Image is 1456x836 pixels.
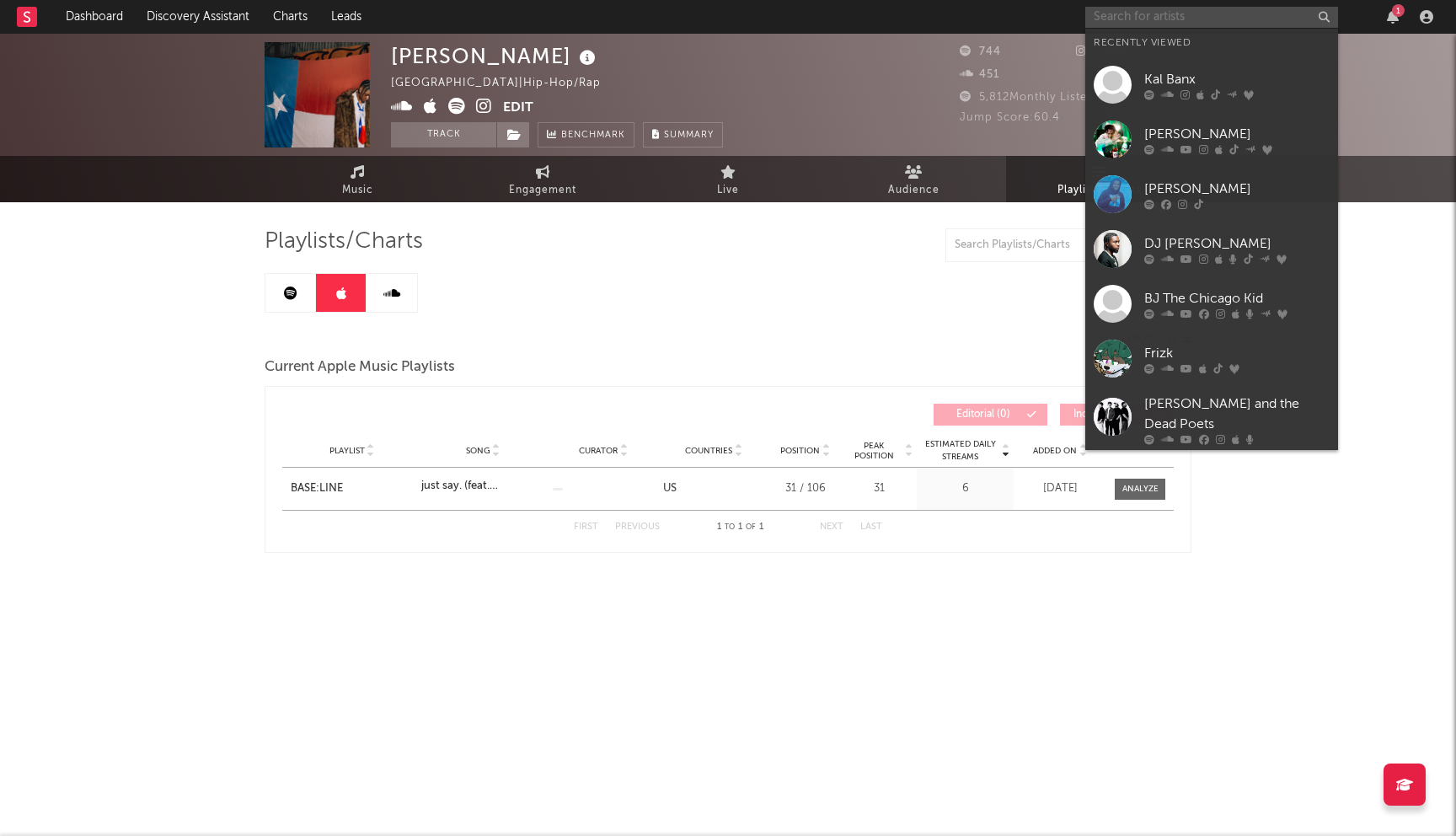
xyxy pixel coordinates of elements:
div: 31 / 106 [773,480,837,497]
span: Live [717,180,739,201]
button: Next [820,522,843,532]
div: 6 [921,480,1009,497]
div: 31 [845,480,913,497]
span: Music [342,180,373,201]
input: Search for artists [1085,7,1338,28]
a: [PERSON_NAME] [1085,112,1338,167]
div: just say. (feat. [PERSON_NAME] & Alé [PERSON_NAME]) [421,478,543,495]
div: [DATE] [1018,480,1102,497]
div: Frizk [1144,343,1330,363]
div: [PERSON_NAME] [1144,179,1330,199]
a: BASE:LINE [291,480,413,497]
a: Frizk [1085,331,1338,386]
button: Track [391,122,496,147]
span: Song [466,446,490,456]
span: to [725,523,735,531]
a: BJ The Chicago Kid [1085,276,1338,331]
a: US [663,483,677,494]
div: [GEOGRAPHIC_DATA] | Hip-Hop/Rap [391,73,620,94]
button: Edit [503,98,533,119]
span: 3,929 [1076,46,1127,57]
span: Countries [685,446,732,456]
a: DJ [PERSON_NAME] [1085,222,1338,276]
button: Previous [615,522,660,532]
a: Audience [821,156,1006,202]
div: BJ The Chicago Kid [1144,288,1330,308]
span: 451 [960,69,999,80]
button: Editorial(0) [934,404,1047,426]
span: Independent ( 1 ) [1071,410,1148,420]
div: [PERSON_NAME] and the Dead Poets [1144,394,1330,435]
div: Kal Banx [1144,69,1330,89]
span: of [746,523,756,531]
span: Position [780,446,820,456]
a: Music [265,156,450,202]
button: First [574,522,598,532]
span: Playlists/Charts [265,232,423,252]
div: [PERSON_NAME] [1144,124,1330,144]
div: 1 [1392,4,1405,17]
span: Jump Score: 60.4 [960,112,1060,123]
a: [PERSON_NAME] [1085,167,1338,222]
span: Editorial ( 0 ) [945,410,1022,420]
span: Audience [888,180,939,201]
button: Last [860,522,882,532]
span: Peak Position [845,441,902,461]
div: DJ [PERSON_NAME] [1144,233,1330,254]
a: [PERSON_NAME] and the Dead Poets [1085,386,1338,453]
span: Summary [664,131,714,140]
span: Playlist [329,446,365,456]
button: Summary [643,122,723,147]
span: Engagement [509,180,576,201]
span: Added On [1033,446,1077,456]
a: Kal Banx [1085,57,1338,112]
span: Benchmark [561,126,625,146]
span: Curator [579,446,618,456]
a: Live [635,156,821,202]
span: Current Apple Music Playlists [265,357,455,378]
input: Search Playlists/Charts [945,228,1156,262]
div: 1 1 1 [693,517,786,538]
a: Playlists/Charts [1006,156,1191,202]
span: Estimated Daily Streams [921,438,999,464]
span: Playlists/Charts [1057,180,1141,201]
div: [PERSON_NAME] [391,42,600,70]
button: 1 [1387,10,1399,24]
button: Independent(1) [1060,404,1174,426]
a: Engagement [450,156,635,202]
a: Benchmark [538,122,634,147]
span: 5,812 Monthly Listeners [960,92,1112,103]
span: 744 [960,46,1001,57]
div: Recently Viewed [1094,33,1330,53]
